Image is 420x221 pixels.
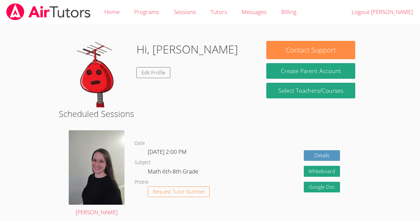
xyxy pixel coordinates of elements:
[148,167,200,178] dd: Math 6th-8th Grade
[153,189,205,194] span: Request Tutor Number
[266,83,355,98] a: Select Teachers/Courses
[6,3,91,20] img: airtutors_banner-c4298cdbf04f3fff15de1276eac7730deb9818008684d7c2e4769d2f7ddbe033.png
[136,41,238,58] h1: Hi, [PERSON_NAME]
[69,130,125,217] a: [PERSON_NAME]
[266,63,355,79] button: Create Parent Account
[136,67,170,78] a: Edit Profile
[242,8,267,16] span: Messages
[134,139,145,148] dt: Date
[69,130,125,205] img: avatar.png
[59,107,361,120] h2: Scheduled Sessions
[148,186,210,197] button: Request Tutor Number
[148,148,187,156] span: [DATE] 2:00 PM
[304,166,340,177] button: Whiteboard
[304,182,340,193] a: Google Doc
[134,159,151,167] dt: Subject
[266,41,355,59] button: Contact Support
[134,178,148,186] dt: Phone
[65,41,131,107] img: default.png
[304,150,340,161] a: Details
